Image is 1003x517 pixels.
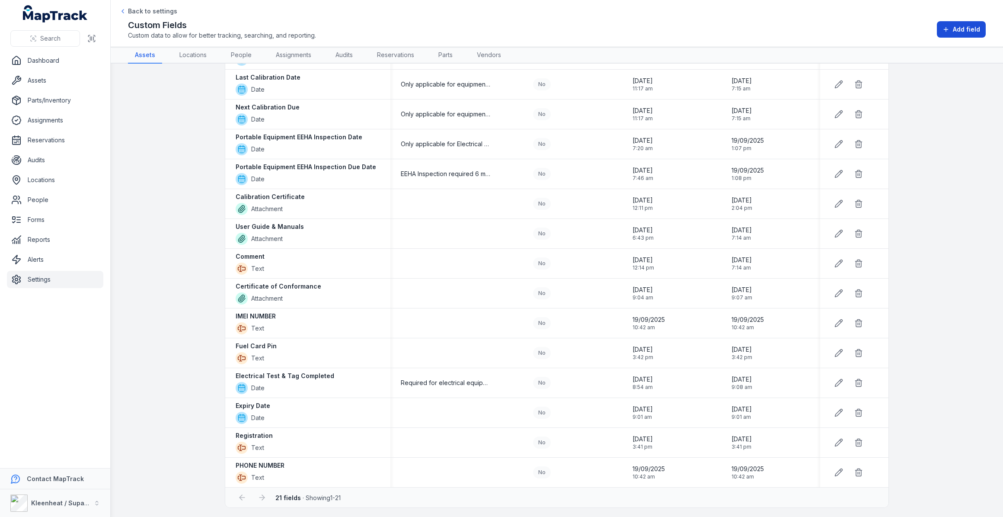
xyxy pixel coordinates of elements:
[236,252,265,261] strong: Comment
[632,443,653,450] span: 3:41 pm
[533,317,551,329] div: No
[236,222,304,231] strong: User Guide & Manuals
[731,226,752,234] span: [DATE]
[731,435,752,443] span: [DATE]
[251,85,265,94] span: Date
[632,435,653,450] time: 22/09/2025, 3:41:39 pm
[731,85,752,92] span: 7:15 am
[731,175,764,182] span: 1:08 pm
[731,205,752,212] span: 2:04 pm
[632,354,653,361] span: 3:42 pm
[731,443,752,450] span: 3:41 pm
[632,145,653,152] span: 7:20 am
[401,140,491,148] span: Only applicable for Electrical Equipment rated for Hazardous Areas
[7,171,103,189] a: Locations
[401,110,491,119] span: Only applicable for equipment requiring periodic calibration for accuracy.
[632,136,653,145] span: [DATE]
[23,5,88,22] a: MapTrack
[251,145,265,154] span: Date
[27,475,84,482] strong: Contact MapTrack
[632,294,653,301] span: 9:04 am
[731,77,752,92] time: 30/03/2025, 7:15:33 am
[731,166,764,175] span: 19/09/2025
[251,443,264,452] span: Text
[632,106,653,122] time: 11/10/2024, 11:17:46 am
[251,205,283,213] span: Attachment
[7,52,103,69] a: Dashboard
[632,226,654,234] span: [DATE]
[401,80,491,89] span: Only applicable for equipment requiring periodic calibration for accuracy
[7,112,103,129] a: Assignments
[731,405,752,421] time: 18/09/2025, 9:01:03 am
[632,435,653,443] span: [DATE]
[533,228,551,240] div: No
[632,166,653,175] span: [DATE]
[533,257,551,270] div: No
[731,384,752,391] span: 9:08 am
[236,133,362,141] strong: Portable Equipment EEHA Inspection Date
[731,196,752,205] span: [DATE]
[632,256,654,264] span: [DATE]
[7,132,103,149] a: Reservations
[731,286,752,294] span: [DATE]
[937,21,986,38] button: Add field
[731,166,764,182] time: 19/09/2025, 1:08:10 pm
[632,106,653,115] span: [DATE]
[731,354,752,361] span: 3:42 pm
[251,473,264,482] span: Text
[731,465,764,480] time: 19/09/2025, 10:42:47 am
[632,375,653,391] time: 18/09/2025, 8:54:11 am
[632,345,653,361] time: 22/09/2025, 3:42:35 pm
[731,375,752,391] time: 18/09/2025, 9:08:24 am
[275,494,301,501] strong: 21 fields
[7,151,103,169] a: Audits
[236,431,273,440] strong: Registration
[251,354,264,363] span: Text
[632,315,665,331] time: 19/09/2025, 10:42:24 am
[731,264,752,271] span: 7:14 am
[731,414,752,421] span: 9:01 am
[632,286,653,301] time: 18/09/2025, 9:04:22 am
[172,47,214,64] a: Locations
[401,379,491,387] span: Required for electrical equipment
[119,7,177,16] a: Back to settings
[128,47,162,64] a: Assets
[731,375,752,384] span: [DATE]
[731,106,752,122] time: 30/03/2025, 7:15:33 am
[632,256,654,271] time: 24/03/2025, 12:14:49 pm
[632,315,665,324] span: 19/09/2025
[251,115,265,124] span: Date
[251,414,265,422] span: Date
[632,166,653,182] time: 12/11/2024, 7:46:58 am
[370,47,421,64] a: Reservations
[236,372,334,380] strong: Electrical Test & Tag Completed
[236,103,300,112] strong: Next Calibration Due
[632,286,653,294] span: [DATE]
[632,205,653,212] span: 12:11 pm
[533,437,551,449] div: No
[533,466,551,478] div: No
[236,401,270,410] strong: Expiry Date
[40,34,61,43] span: Search
[731,256,752,271] time: 30/03/2025, 7:14:06 am
[731,465,764,473] span: 19/09/2025
[251,264,264,273] span: Text
[731,226,752,241] time: 30/03/2025, 7:14:06 am
[632,77,653,85] span: [DATE]
[632,324,665,331] span: 10:42 am
[632,375,653,384] span: [DATE]
[533,407,551,419] div: No
[632,384,653,391] span: 8:54 am
[731,115,752,122] span: 7:15 am
[7,92,103,109] a: Parts/Inventory
[632,226,654,241] time: 24/10/2024, 6:43:02 pm
[632,405,653,421] time: 18/09/2025, 9:01:03 am
[7,251,103,268] a: Alerts
[236,342,277,350] strong: Fuel Card Pin
[224,47,259,64] a: People
[632,234,654,241] span: 6:43 pm
[275,494,341,501] span: · Showing 1 - 21
[731,345,752,354] span: [DATE]
[470,47,508,64] a: Vendors
[632,414,653,421] span: 9:01 am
